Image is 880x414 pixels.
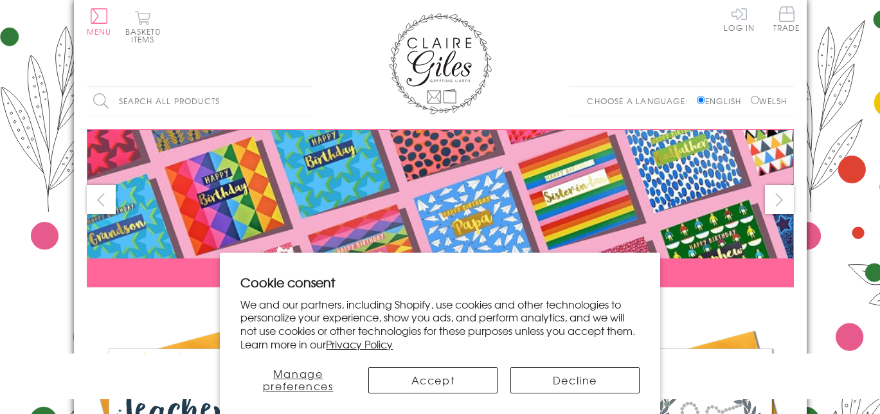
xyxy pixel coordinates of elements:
h2: Cookie consent [240,273,640,291]
a: Privacy Policy [326,336,393,352]
button: Manage preferences [240,367,355,393]
button: Decline [510,367,640,393]
input: Welsh [751,96,759,104]
span: Menu [87,26,112,37]
span: 0 items [131,26,161,45]
span: Trade [773,6,800,32]
button: Accept [368,367,498,393]
a: Log In [724,6,755,32]
a: Trade [773,6,800,34]
button: Basket0 items [125,10,161,43]
span: Manage preferences [263,366,334,393]
button: Menu [87,8,112,35]
input: English [697,96,705,104]
label: English [697,95,748,107]
p: Choose a language: [587,95,694,107]
p: We and our partners, including Shopify, use cookies and other technologies to personalize your ex... [240,298,640,351]
label: Welsh [751,95,787,107]
button: prev [87,185,116,214]
button: next [765,185,794,214]
input: Search [299,87,312,116]
img: Claire Giles Greetings Cards [389,13,492,114]
div: Carousel Pagination [87,297,794,317]
input: Search all products [87,87,312,116]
